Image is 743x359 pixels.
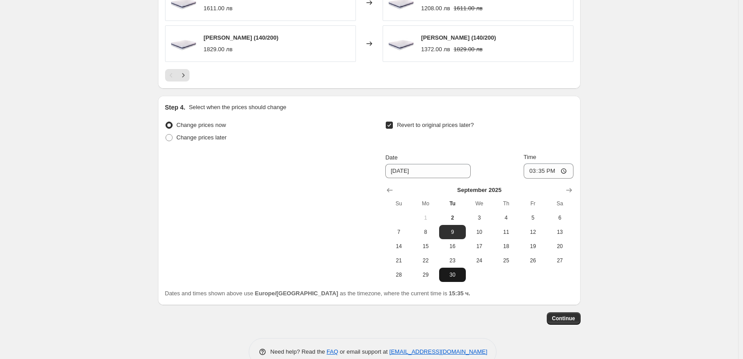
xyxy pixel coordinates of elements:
[469,200,489,207] span: We
[421,4,450,13] div: 1208.00 лв
[385,164,471,178] input: 9/2/2025
[439,268,466,282] button: Tuesday September 30 2025
[466,253,493,268] button: Wednesday September 24 2025
[385,196,412,211] th: Sunday
[496,200,516,207] span: Th
[338,348,389,355] span: or email support at
[496,214,516,221] span: 4
[189,103,286,112] p: Select when the prices should change
[384,184,396,196] button: Show previous month, August 2025
[385,253,412,268] button: Sunday September 21 2025
[466,196,493,211] th: Wednesday
[412,268,439,282] button: Monday September 29 2025
[255,290,338,297] b: Europe/[GEOGRAPHIC_DATA]
[327,348,338,355] a: FAQ
[466,225,493,239] button: Wednesday September 10 2025
[385,239,412,253] button: Sunday September 14 2025
[520,225,546,239] button: Friday September 12 2025
[469,243,489,250] span: 17
[416,228,436,236] span: 8
[546,225,573,239] button: Saturday September 13 2025
[547,312,581,325] button: Continue
[421,45,450,54] div: 1372.00 лв
[550,243,569,250] span: 20
[546,211,573,225] button: Saturday September 6 2025
[493,211,519,225] button: Thursday September 4 2025
[469,228,489,236] span: 10
[443,214,462,221] span: 2
[412,225,439,239] button: Monday September 8 2025
[416,214,436,221] span: 1
[493,196,519,211] th: Thursday
[454,4,483,13] strike: 1611.00 лв
[443,257,462,264] span: 23
[550,228,569,236] span: 13
[469,257,489,264] span: 24
[204,4,233,13] div: 1611.00 лв
[524,163,573,179] input: 12:00
[412,239,439,253] button: Monday September 15 2025
[449,290,470,297] b: 15:35 ч.
[552,315,575,322] span: Continue
[439,253,466,268] button: Tuesday September 23 2025
[389,271,408,278] span: 28
[443,271,462,278] span: 30
[385,268,412,282] button: Sunday September 28 2025
[389,348,487,355] a: [EMAIL_ADDRESS][DOMAIN_NAME]
[523,243,543,250] span: 19
[416,257,436,264] span: 22
[563,184,575,196] button: Show next month, October 2025
[496,257,516,264] span: 25
[177,134,227,141] span: Change prices later
[439,239,466,253] button: Tuesday September 16 2025
[421,34,496,41] span: [PERSON_NAME] (140/200)
[165,290,470,297] span: Dates and times shown above use as the timezone, where the current time is
[388,30,414,57] img: 1000x1000_nuvola_80x.jpg
[412,211,439,225] button: Monday September 1 2025
[170,30,197,57] img: 1000x1000_nuvola_80x.jpg
[466,211,493,225] button: Wednesday September 3 2025
[523,228,543,236] span: 12
[520,239,546,253] button: Friday September 19 2025
[524,154,536,160] span: Time
[520,211,546,225] button: Friday September 5 2025
[443,200,462,207] span: Tu
[550,200,569,207] span: Sa
[546,239,573,253] button: Saturday September 20 2025
[493,225,519,239] button: Thursday September 11 2025
[389,243,408,250] span: 14
[466,239,493,253] button: Wednesday September 17 2025
[385,154,397,161] span: Date
[389,200,408,207] span: Su
[389,257,408,264] span: 21
[204,34,279,41] span: [PERSON_NAME] (140/200)
[385,225,412,239] button: Sunday September 7 2025
[165,69,190,82] nav: Pagination
[454,45,483,54] strike: 1829.00 лв
[389,228,408,236] span: 7
[496,228,516,236] span: 11
[397,122,474,128] span: Revert to original prices later?
[439,196,466,211] th: Tuesday
[523,214,543,221] span: 5
[412,196,439,211] th: Monday
[416,243,436,250] span: 15
[520,253,546,268] button: Friday September 26 2025
[439,225,466,239] button: Tuesday September 9 2025
[520,196,546,211] th: Friday
[550,257,569,264] span: 27
[496,243,516,250] span: 18
[546,196,573,211] th: Saturday
[416,271,436,278] span: 29
[439,211,466,225] button: Today Tuesday September 2 2025
[416,200,436,207] span: Mo
[469,214,489,221] span: 3
[204,45,233,54] div: 1829.00 лв
[550,214,569,221] span: 6
[443,243,462,250] span: 16
[271,348,327,355] span: Need help? Read the
[443,228,462,236] span: 9
[177,69,190,82] button: Next
[177,122,226,128] span: Change prices now
[412,253,439,268] button: Monday September 22 2025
